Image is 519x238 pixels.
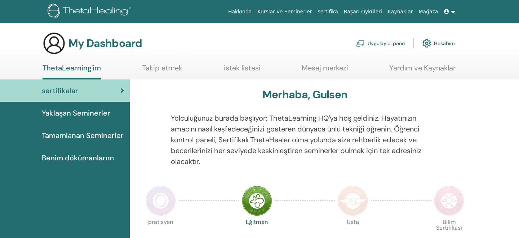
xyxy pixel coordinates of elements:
[356,40,365,47] img: chalkboard-teacher.svg
[224,64,261,78] a: istek listesi
[142,64,182,78] a: Takip etmek
[262,88,347,101] h3: Merhaba, Gulsen
[42,152,114,163] span: Benim dökümanlarım
[315,5,341,18] a: sertifika
[42,85,78,96] span: sertifikalar
[422,37,431,49] img: cog.svg
[42,108,110,118] span: Yaklaşan Seminerler
[48,4,134,20] img: logo.png
[43,64,101,79] a: ThetaLearning'im
[422,35,455,51] a: Hesabım
[42,130,124,141] span: Tamamlanan Seminerler
[68,37,142,50] h3: My Dashboard
[171,113,439,167] p: Yolculuğunuz burada başlıyor; ThetaLearning HQ'ya hoş geldiniz. Hayatınızın amacını nasıl keşfede...
[341,5,385,18] a: Başarı Öyküleri
[43,32,66,55] img: generic-user-icon.jpg
[338,186,368,216] img: Master
[254,5,315,18] a: Kurslar ve Seminerler
[416,5,441,18] a: Mağaza
[356,35,405,51] a: Uygulayıcı pano
[434,186,464,216] img: Certificate of Science
[389,64,456,78] a: Yardım ve Kaynaklar
[302,64,348,78] a: Mesaj merkezi
[385,5,416,18] a: Kaynaklar
[242,186,272,216] img: Instructor
[146,186,176,216] img: Practitioner
[225,5,255,18] a: Hakkında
